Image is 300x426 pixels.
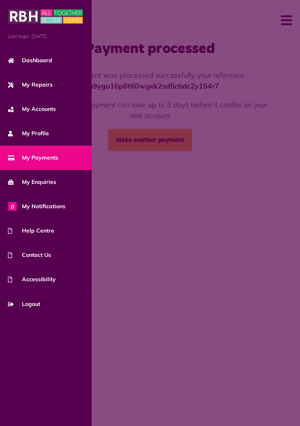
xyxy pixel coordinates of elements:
span: My Notifications [8,202,65,211]
span: My Accounts [8,105,56,113]
span: 0 [8,202,17,211]
img: MyRBH [8,8,83,25]
span: My Profile [8,129,49,138]
span: Logout [8,300,40,308]
span: My Repairs [8,81,53,89]
span: Help Centre [8,227,54,235]
span: My Enquiries [8,178,56,186]
span: Last login: [DATE] [8,33,84,40]
span: Dashboard [8,56,52,65]
span: My Payments [8,154,58,162]
span: Accessibility [8,275,56,284]
span: Contact Us [8,251,51,259]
